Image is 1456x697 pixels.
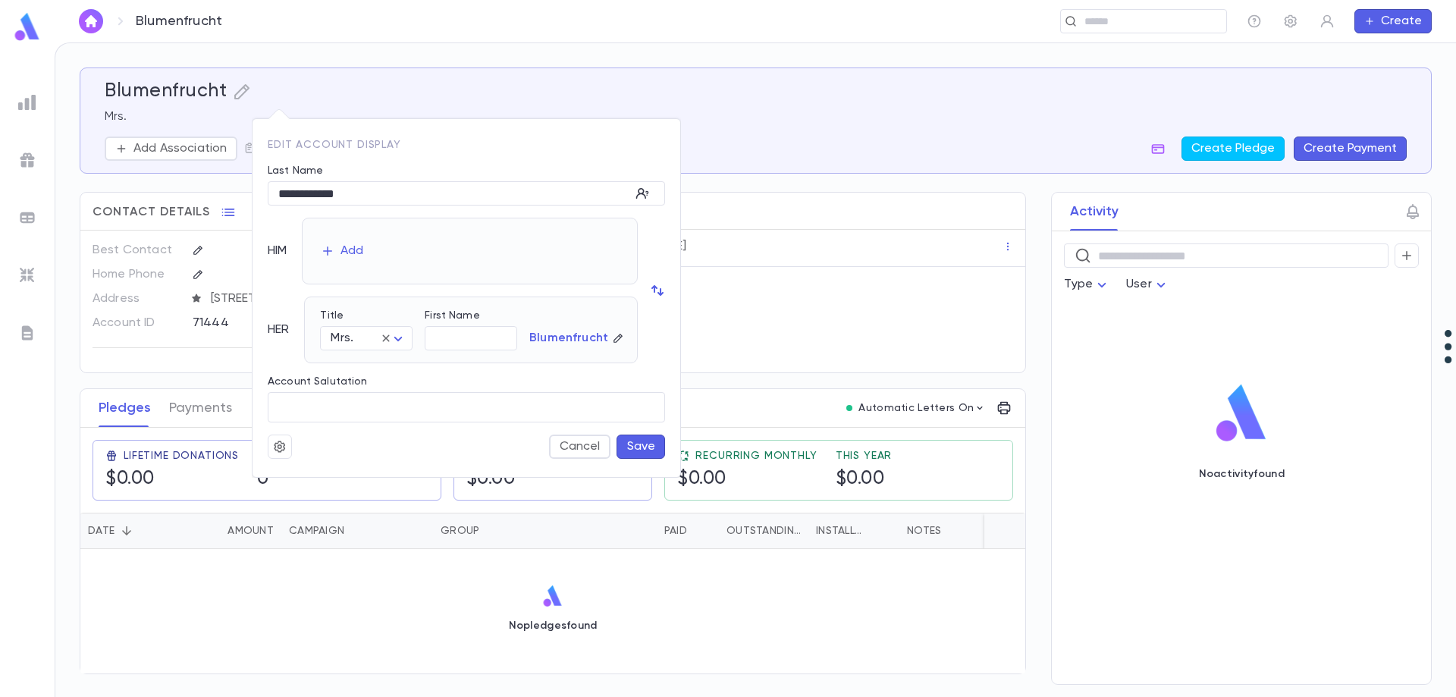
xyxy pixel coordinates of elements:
div: Add [340,243,363,259]
button: Save [617,435,665,459]
p: HER [268,322,289,338]
label: First Name [425,309,479,322]
span: Mrs. [331,332,353,344]
label: Last Name [268,165,323,177]
button: Cancel [549,435,610,459]
span: Edit Account Display [268,140,401,150]
label: Title [320,309,344,322]
label: Account Salutation [268,375,368,388]
p: HIM [268,243,287,259]
div: Mrs. [320,327,413,350]
p: Blumenfrucht [529,331,608,346]
button: Add [318,239,366,263]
